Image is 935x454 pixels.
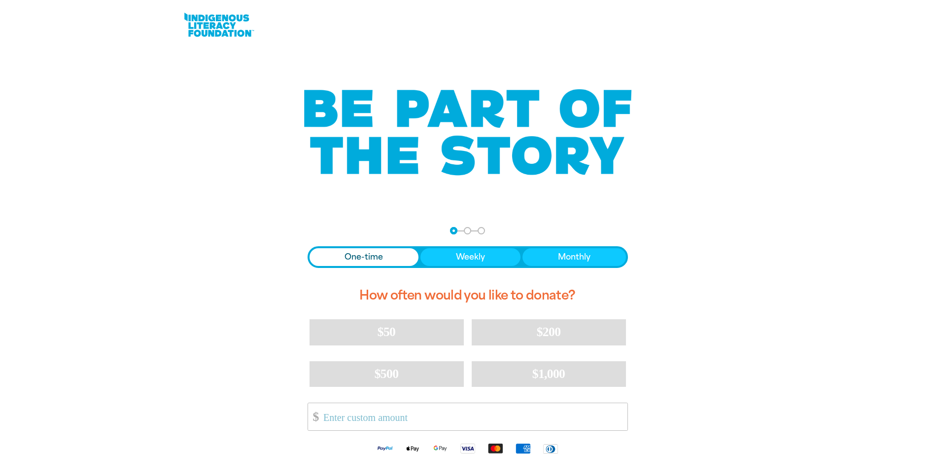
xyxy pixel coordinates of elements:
[450,227,457,234] button: Navigate to step 1 of 3 to enter your donation amount
[472,361,626,387] button: $1,000
[472,319,626,345] button: $200
[509,443,537,454] img: American Express logo
[375,367,399,381] span: $500
[426,443,454,454] img: Google Pay logo
[345,251,383,263] span: One-time
[399,443,426,454] img: Apple Pay logo
[456,251,485,263] span: Weekly
[371,443,399,454] img: Paypal logo
[308,280,628,311] h2: How often would you like to donate?
[464,227,471,234] button: Navigate to step 2 of 3 to enter your details
[532,367,565,381] span: $1,000
[482,443,509,454] img: Mastercard logo
[308,246,628,268] div: Donation frequency
[316,403,627,430] input: Enter custom amount
[478,227,485,234] button: Navigate to step 3 of 3 to enter your payment details
[308,406,319,428] span: $
[378,325,395,339] span: $50
[420,248,520,266] button: Weekly
[537,325,561,339] span: $200
[522,248,626,266] button: Monthly
[295,70,640,195] img: Be part of the story
[310,319,464,345] button: $50
[454,443,482,454] img: Visa logo
[558,251,590,263] span: Monthly
[310,361,464,387] button: $500
[310,248,419,266] button: One-time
